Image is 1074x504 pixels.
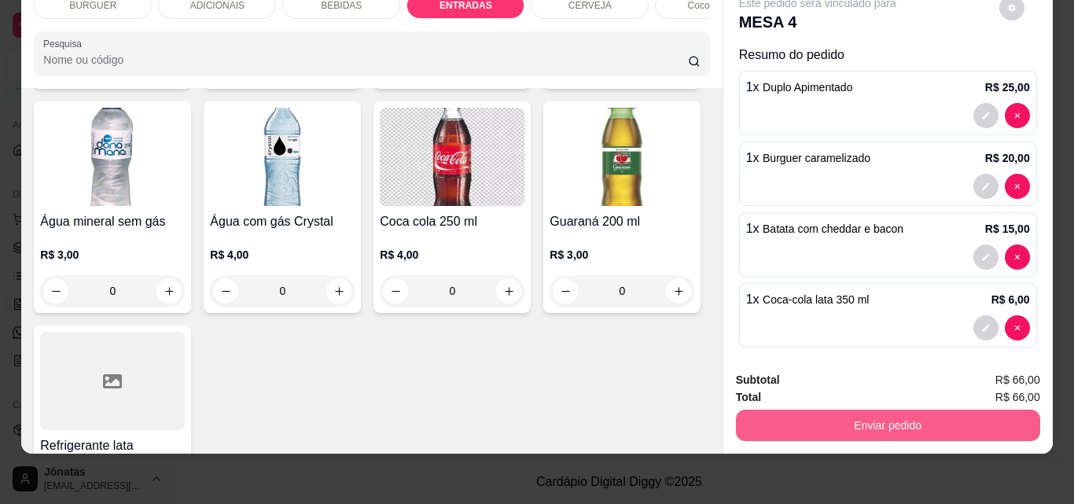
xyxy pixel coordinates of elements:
[383,278,408,304] button: decrease-product-quantity
[1005,245,1030,270] button: decrease-product-quantity
[736,410,1040,441] button: Enviar pedido
[1005,103,1030,128] button: decrease-product-quantity
[550,247,694,263] p: R$ 3,00
[380,212,524,231] h4: Coca cola 250 ml
[973,245,999,270] button: decrease-product-quantity
[1005,174,1030,199] button: decrease-product-quantity
[40,212,185,231] h4: Água mineral sem gás
[746,149,870,167] p: 1 x
[991,292,1030,307] p: R$ 6,00
[746,78,853,97] p: 1 x
[995,388,1040,406] span: R$ 66,00
[985,79,1030,95] p: R$ 25,00
[380,108,524,206] img: product-image
[43,278,68,304] button: decrease-product-quantity
[496,278,521,304] button: increase-product-quantity
[666,278,691,304] button: increase-product-quantity
[43,37,87,50] label: Pesquisa
[763,152,870,164] span: Burguer caramelizado
[763,293,869,306] span: Coca-cola lata 350 ml
[985,221,1030,237] p: R$ 15,00
[995,371,1040,388] span: R$ 66,00
[326,278,351,304] button: increase-product-quantity
[973,315,999,340] button: decrease-product-quantity
[43,52,688,68] input: Pesquisa
[739,11,896,33] p: MESA 4
[746,290,870,309] p: 1 x
[736,391,761,403] strong: Total
[763,223,903,235] span: Batata com cheddar e bacon
[973,103,999,128] button: decrease-product-quantity
[210,247,355,263] p: R$ 4,00
[763,81,852,94] span: Duplo Apimentado
[550,108,694,206] img: product-image
[210,108,355,206] img: product-image
[553,278,578,304] button: decrease-product-quantity
[739,46,1037,64] p: Resumo do pedido
[213,278,238,304] button: decrease-product-quantity
[985,150,1030,166] p: R$ 20,00
[210,212,355,231] h4: Água com gás Crystal
[40,247,185,263] p: R$ 3,00
[40,108,185,206] img: product-image
[550,212,694,231] h4: Guaraná 200 ml
[156,278,182,304] button: increase-product-quantity
[973,174,999,199] button: decrease-product-quantity
[736,373,780,386] strong: Subtotal
[1005,315,1030,340] button: decrease-product-quantity
[380,247,524,263] p: R$ 4,00
[746,219,903,238] p: 1 x
[40,436,185,455] h4: Refrigerante lata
